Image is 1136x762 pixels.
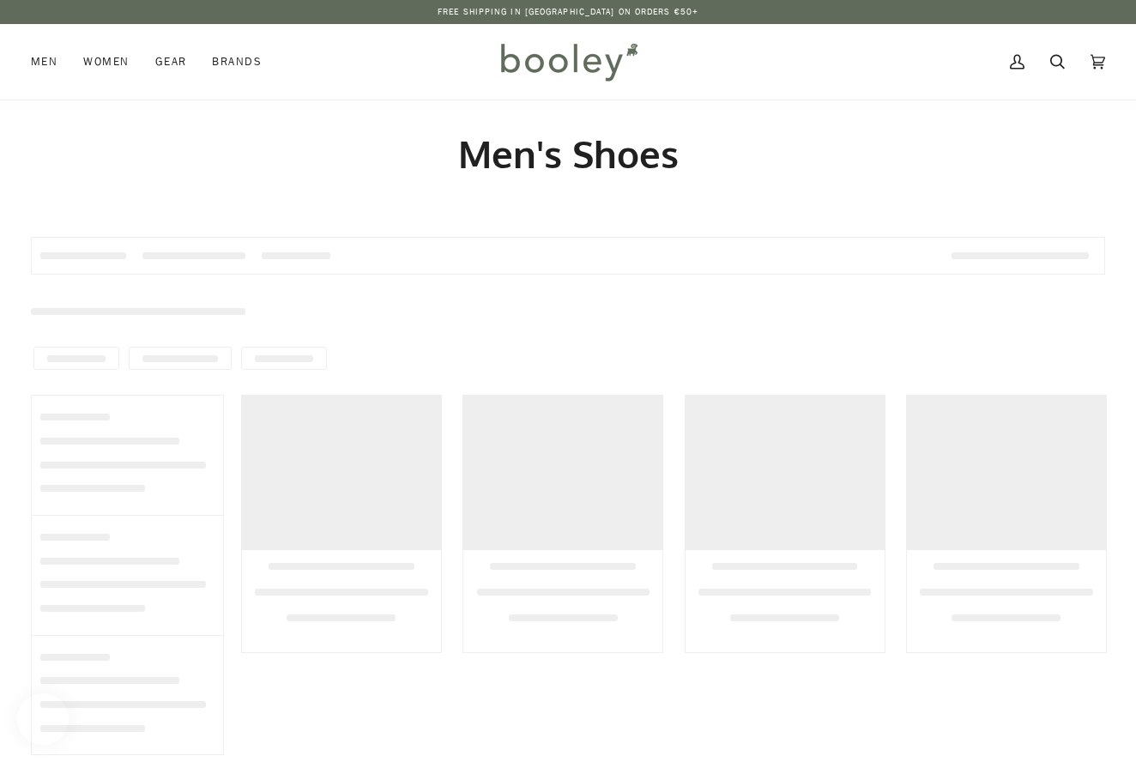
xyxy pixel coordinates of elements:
img: Booley [493,37,644,87]
span: Gear [155,53,187,70]
iframe: Button to open loyalty program pop-up [17,693,69,745]
span: Brands [212,53,262,70]
span: Men [31,53,57,70]
a: Brands [199,24,275,100]
a: Gear [142,24,200,100]
h1: Men's Shoes [31,130,1105,178]
a: Men [31,24,70,100]
a: Women [70,24,142,100]
span: Women [83,53,129,70]
p: Free Shipping in [GEOGRAPHIC_DATA] on Orders €50+ [438,5,698,19]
